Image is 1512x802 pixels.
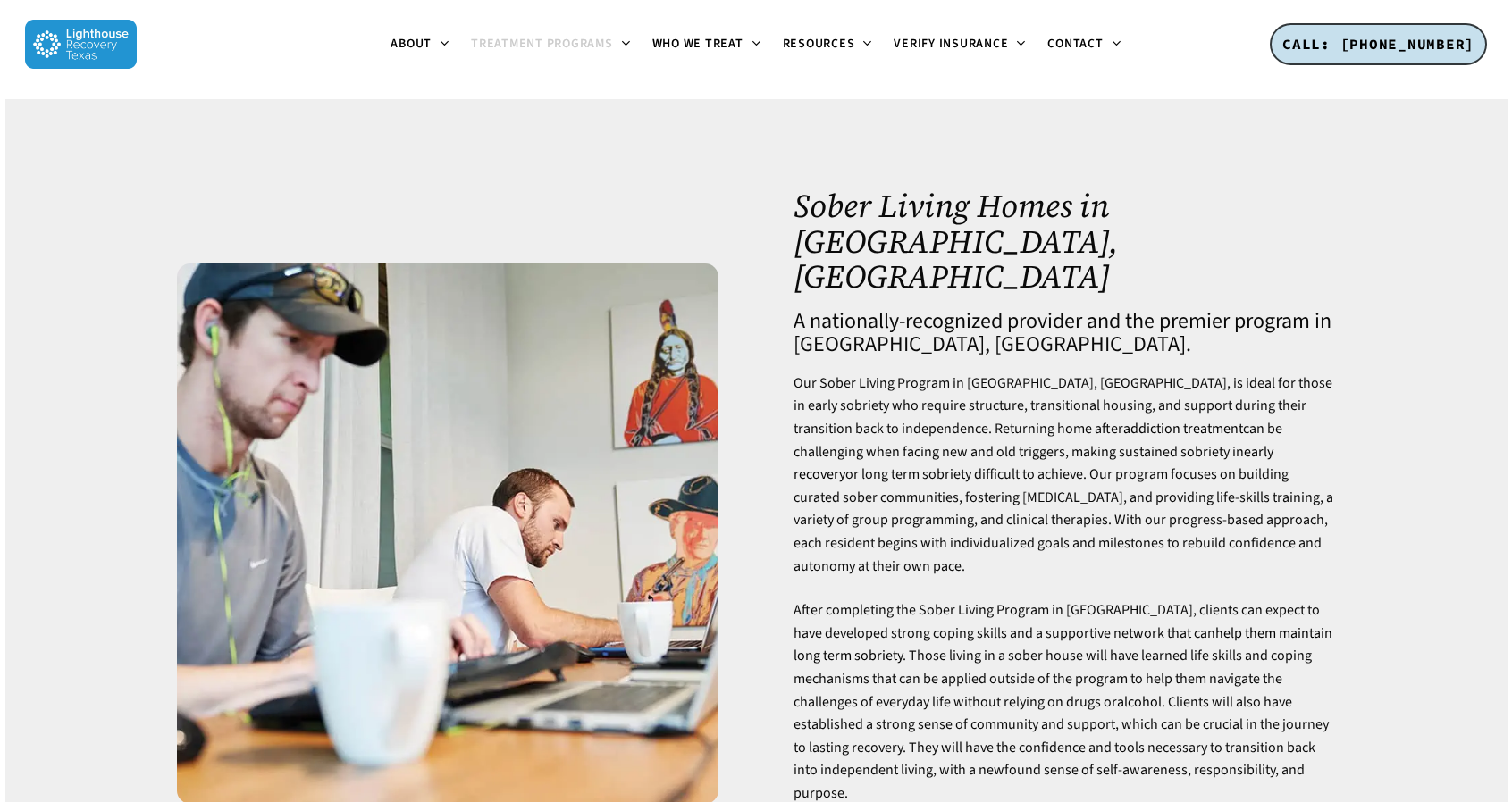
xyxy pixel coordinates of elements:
p: Our Sober Living Program in [GEOGRAPHIC_DATA], [GEOGRAPHIC_DATA], is ideal for those in early sob... [794,372,1334,599]
span: Resources [783,35,855,53]
a: Verify Insurance [883,38,1037,52]
a: CALL: [PHONE_NUMBER] [1270,23,1487,66]
span: Treatment Programs [471,35,613,53]
span: Contact [1047,35,1103,53]
span: Verify Insurance [894,35,1008,53]
h1: Sober Living Homes in [GEOGRAPHIC_DATA], [GEOGRAPHIC_DATA] [794,188,1334,295]
a: addiction treatment [1123,419,1243,439]
a: Treatment Programs [460,38,642,52]
span: CALL: [PHONE_NUMBER] [1282,35,1474,53]
span: Who We Treat [652,35,743,53]
a: About [380,38,460,52]
a: Contact [1037,38,1131,52]
h4: A nationally-recognized provider and the premier program in [GEOGRAPHIC_DATA], [GEOGRAPHIC_DATA]. [794,310,1334,356]
span: About [391,35,432,53]
a: Resources [772,38,884,52]
a: Who We Treat [642,38,772,52]
a: alcohol [1117,692,1162,712]
img: Lighthouse Recovery Texas [25,20,137,69]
